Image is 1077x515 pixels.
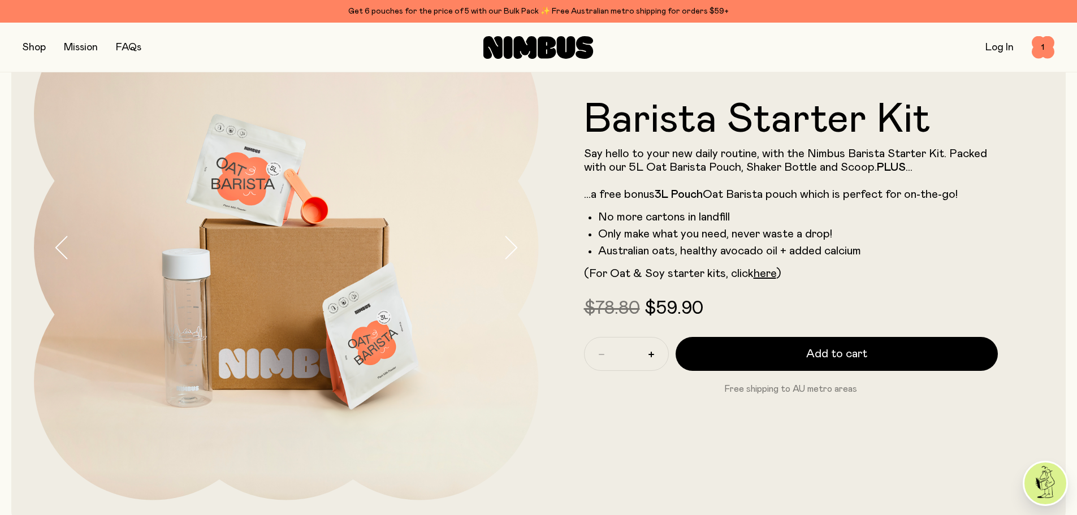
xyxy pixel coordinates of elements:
li: Only make what you need, never waste a drop! [598,227,998,241]
div: Get 6 pouches for the price of 5 with our Bulk Pack ✨ Free Australian metro shipping for orders $59+ [23,5,1054,18]
li: No more cartons in landfill [598,210,998,224]
a: Log In [985,42,1014,53]
a: FAQs [116,42,141,53]
button: 1 [1032,36,1054,59]
p: Free shipping to AU metro areas [584,382,998,396]
span: $78.80 [584,300,640,318]
strong: 3L [655,189,668,200]
span: $59.90 [645,300,703,318]
h1: Barista Starter Kit [584,99,998,140]
strong: Pouch [671,189,703,200]
a: Mission [64,42,98,53]
img: agent [1024,462,1066,504]
button: Add to cart [676,337,998,371]
strong: PLUS [877,162,906,173]
span: Add to cart [806,346,867,362]
p: (For Oat & Soy starter kits, click ) [584,267,998,280]
p: Say hello to your new daily routine, with the Nimbus Barista Starter Kit. Packed with our 5L Oat ... [584,147,998,201]
a: here [754,268,776,279]
li: Australian oats, healthy avocado oil + added calcium [598,244,998,258]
